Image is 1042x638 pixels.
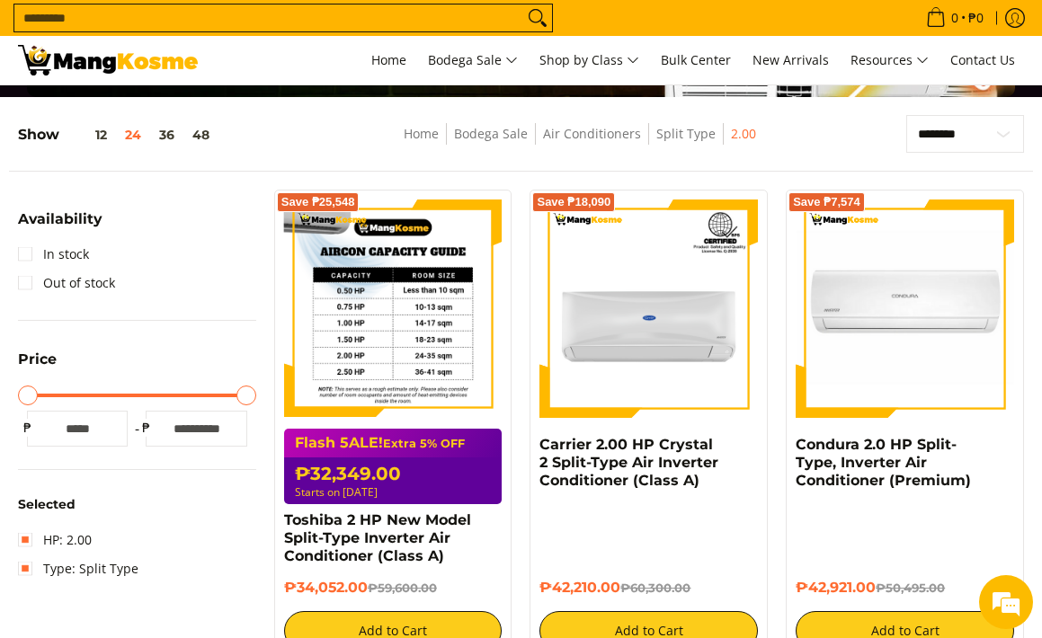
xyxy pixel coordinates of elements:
[661,51,731,68] span: Bulk Center
[38,199,314,381] span: We are offline. Please leave us a message.
[18,269,115,297] a: Out of stock
[94,101,302,124] div: Leave a message
[941,36,1024,84] a: Contact Us
[18,554,138,583] a: Type: Split Type
[18,352,57,380] summary: Open
[18,419,36,437] span: ₱
[281,197,355,208] span: Save ₱25,548
[18,212,102,226] span: Availability
[18,45,198,75] img: Bodega Sale Aircon l Mang Kosme: Home Appliances Warehouse Sale Split Type
[753,51,829,68] span: New Arrivals
[948,12,961,24] span: 0
[921,8,989,28] span: •
[539,579,758,598] h6: ₱42,210.00
[371,51,406,68] span: Home
[284,579,503,598] h6: ₱34,052.00
[796,579,1014,598] h6: ₱42,921.00
[731,123,756,146] span: 2.00
[9,438,343,501] textarea: Type your message and click 'Submit'
[368,580,437,595] del: ₱59,600.00
[796,436,971,489] a: Condura 2.0 HP Split-Type, Inverter Air Conditioner (Premium)
[454,125,528,142] a: Bodega Sale
[950,51,1015,68] span: Contact Us
[530,36,648,84] a: Shop by Class
[539,436,718,489] a: Carrier 2.00 HP Crystal 2 Split-Type Air Inverter Conditioner (Class A)
[18,126,218,144] h5: Show
[537,197,610,208] span: Save ₱18,090
[183,128,218,142] button: 48
[137,419,155,437] span: ₱
[18,352,57,367] span: Price
[216,36,1024,84] nav: Main Menu
[539,199,758,418] img: Carrier 2.00 HP Crystal 2 Split-Type Air Inverter Conditioner (Class A)
[876,580,945,595] del: ₱50,495.00
[404,125,439,142] a: Home
[18,240,89,269] a: In stock
[796,199,1014,418] img: condura-split-type-inverter-air-conditioner-class-b-full-view-mang-kosme
[523,4,552,31] button: Search
[966,12,986,24] span: ₱0
[620,580,690,595] del: ₱60,300.00
[18,212,102,240] summary: Open
[116,128,150,142] button: 24
[793,197,860,208] span: Save ₱7,574
[419,36,527,84] a: Bodega Sale
[18,526,92,554] a: HP: 2.00
[263,501,326,525] em: Submit
[543,125,641,142] a: Air Conditioners
[851,49,929,72] span: Resources
[656,125,716,142] a: Split Type
[295,9,338,52] div: Minimize live chat window
[744,36,838,84] a: New Arrivals
[362,36,415,84] a: Home
[284,511,471,564] a: Toshiba 2 HP New Model Split-Type Inverter Air Conditioner (Class A)
[842,36,938,84] a: Resources
[303,123,856,164] nav: Breadcrumbs
[18,497,256,512] h6: Selected
[59,128,116,142] button: 12
[428,49,518,72] span: Bodega Sale
[284,199,503,418] img: Toshiba 2 HP New Model Split-Type Inverter Air Conditioner (Class A) - 0
[652,36,740,84] a: Bulk Center
[539,49,639,72] span: Shop by Class
[150,128,183,142] button: 36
